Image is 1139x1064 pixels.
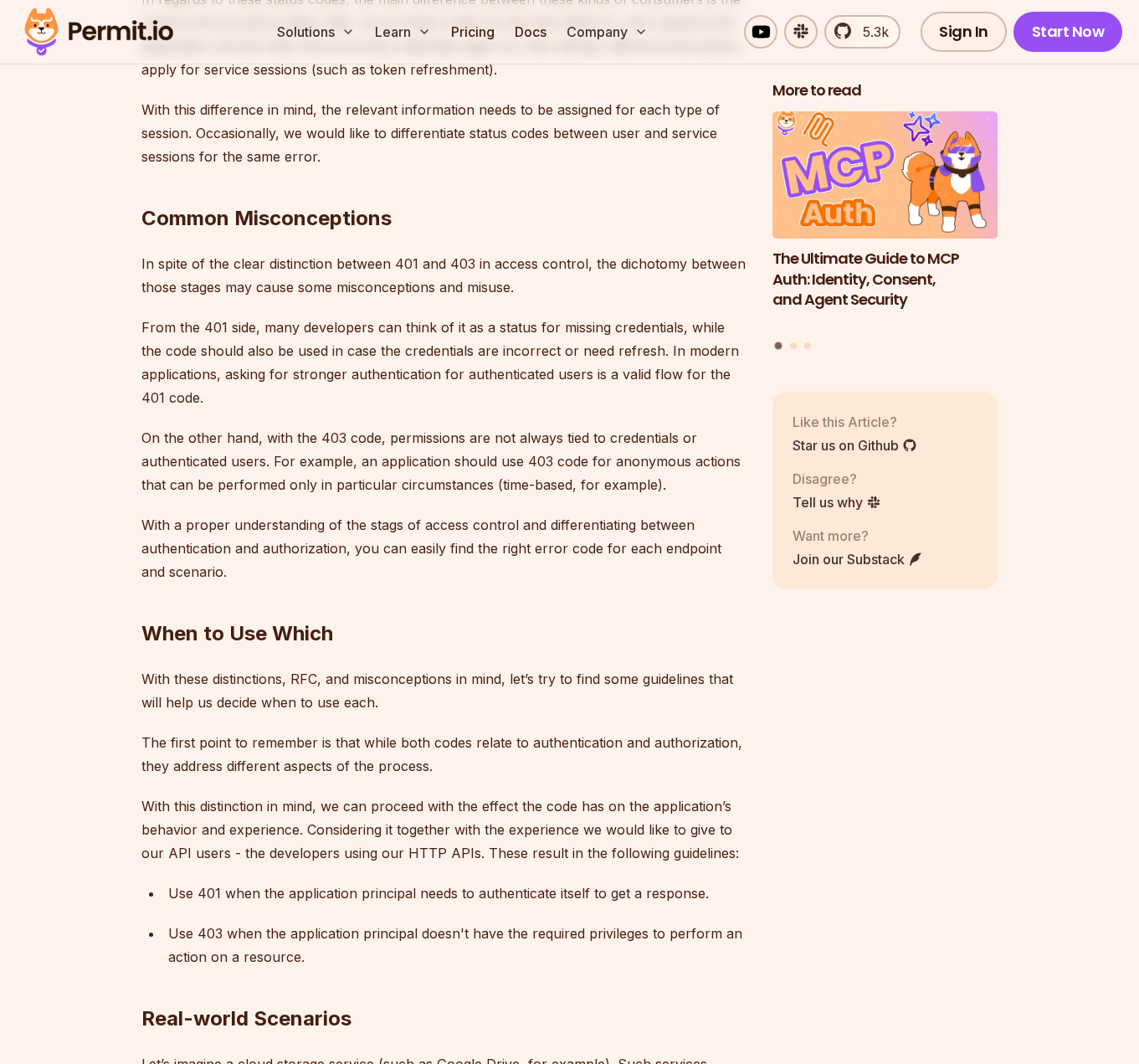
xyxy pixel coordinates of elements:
p: Disagree? [793,468,881,488]
a: Pricing [444,15,501,49]
a: Docs [508,15,553,49]
img: The Ultimate Guide to MCP Auth: Identity, Consent, and Agent Security [772,111,998,239]
a: Start Now [1013,12,1123,52]
p: With these distinctions, RFC, and misconceptions in mind, let’s try to find some guidelines that ... [141,667,746,714]
h3: The Ultimate Guide to MCP Auth: Identity, Consent, and Agent Security [772,248,998,310]
p: Want more? [793,525,923,545]
a: The Ultimate Guide to MCP Auth: Identity, Consent, and Agent SecurityThe Ultimate Guide to MCP Au... [772,111,998,332]
button: Company [560,15,654,49]
h2: Common Misconceptions [141,138,746,232]
span: 5.3k [853,22,889,42]
button: Solutions [270,15,362,49]
h2: Real-world Scenarios [141,938,746,1032]
button: Go to slide 2 [790,342,797,348]
p: The first point to remember is that while both codes relate to authentication and authorization, ... [141,731,746,778]
img: Permit logo [17,3,181,60]
button: Go to slide 3 [804,342,811,348]
p: With this difference in mind, the relevant information needs to be assigned for each type of sess... [141,98,746,168]
div: Posts [772,111,998,352]
a: 5.3k [824,15,900,49]
p: With a proper understanding of the stags of access control and differentiating between authentica... [141,513,746,583]
p: With this distinction in mind, we can proceed with the effect the code has on the application’s b... [141,794,746,865]
button: Learn [368,15,438,49]
h2: More to read [772,80,998,101]
a: Join our Substack [793,548,923,568]
a: Sign In [921,12,1007,52]
p: In spite of the clear distinction between 401 and 403 in access control, the dichotomy between th... [141,252,746,299]
h2: When to Use Which [141,553,746,647]
p: Like this Article? [793,411,917,431]
a: Tell us why [793,491,881,511]
li: 1 of 3 [772,111,998,332]
p: From the 401 side, many developers can think of it as a status for missing credentials, while the... [141,316,746,409]
a: Star us on Github [793,434,917,455]
p: Use 403 when the application principal doesn't have the required privileges to perform an action ... [168,922,746,969]
p: Use 401 when the application principal needs to authenticate itself to get a response. [168,882,746,905]
p: On the other hand, with the 403 code, permissions are not always tied to credentials or authentic... [141,426,746,496]
button: Go to slide 1 [775,342,782,349]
